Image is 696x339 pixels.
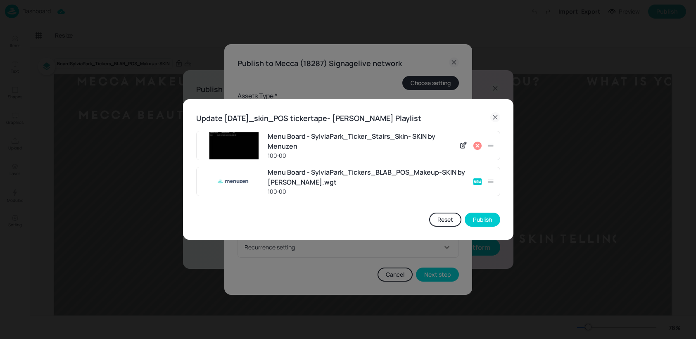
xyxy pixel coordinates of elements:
div: Menu Board - SylviaPark_Ticker_Stairs_Skin- SKIN by Menuzen [268,131,454,151]
button: Reset [429,213,461,227]
button: Publish [465,213,500,227]
h6: Update [DATE]_skin_POS tickertape- [PERSON_NAME] Playlist [196,112,421,124]
img: menuzen.png [209,168,259,194]
div: 100:00 [268,151,454,160]
div: 100:00 [268,187,468,196]
img: BtG4s%2Fr%2BIj0WY7Y7rhOT9Q%3D%3D [209,132,259,159]
div: Menu Board - SylviaPark_Tickers_BLAB_POS_Makeup-SKIN by [PERSON_NAME].wgt [268,167,468,187]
